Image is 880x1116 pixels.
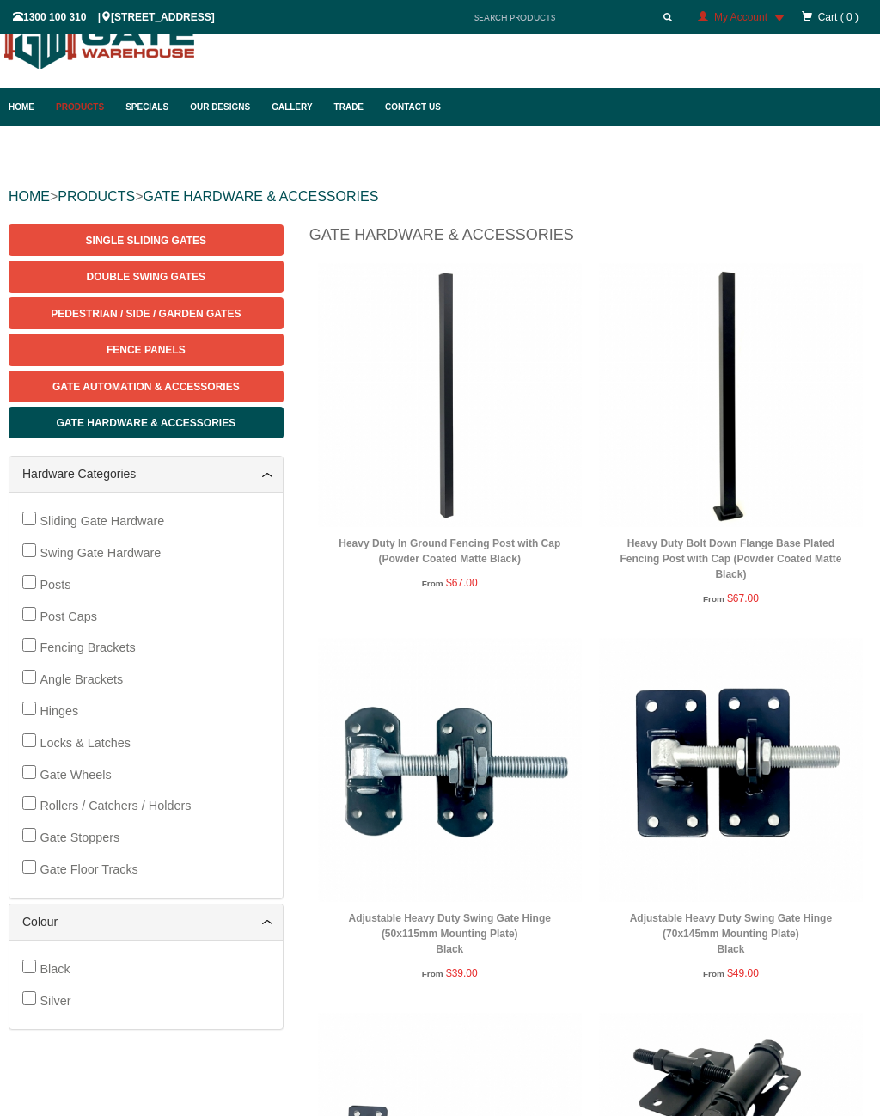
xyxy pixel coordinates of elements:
a: GATE HARDWARE & ACCESSORIES [143,189,378,204]
h1: Gate Hardware & Accessories [309,224,871,254]
a: Our Designs [181,88,263,126]
a: Home [9,88,47,126]
span: Gate Floor Tracks [40,862,137,876]
span: Single Sliding Gates [86,235,206,247]
span: Black [40,962,70,976]
a: Gate Automation & Accessories [9,371,284,402]
a: Hardware Categories [22,465,270,483]
a: Gallery [263,88,325,126]
a: PRODUCTS [58,189,135,204]
span: From [422,579,443,588]
img: Adjustable Heavy Duty Swing Gate Hinge (70x145mm Mounting Plate) - Black - Gate Warehouse [599,638,863,902]
span: From [422,969,443,978]
span: Posts [40,578,70,592]
img: Adjustable Heavy Duty Swing Gate Hinge (50x115mm Mounting Plate) - Black - Gate Warehouse [318,638,582,902]
span: $67.00 [727,592,759,604]
a: Single Sliding Gates [9,224,284,256]
span: Silver [40,994,70,1008]
span: My Account [714,11,767,23]
span: Fence Panels [107,344,186,356]
a: Adjustable Heavy Duty Swing Gate Hinge (50x115mm Mounting Plate)Black [349,912,551,955]
span: Hinges [40,704,78,718]
a: Colour [22,913,270,931]
span: From [703,969,724,978]
span: Gate Stoppers [40,831,119,844]
a: Double Swing Gates [9,261,284,292]
span: Double Swing Gates [87,271,205,283]
span: Gate Automation & Accessories [52,381,240,393]
a: Specials [117,88,181,126]
span: $49.00 [727,967,759,979]
a: HOME [9,189,50,204]
img: Heavy Duty In Ground Fencing Post with Cap (Powder Coated Matte Black) - Gate Warehouse [318,263,582,527]
a: Heavy Duty Bolt Down Flange Base Plated Fencing Post with Cap (Powder Coated Matte Black) [620,537,841,580]
span: Locks & Latches [40,736,131,750]
a: Contact Us [376,88,441,126]
a: Gate Hardware & Accessories [9,407,284,438]
span: From [703,594,724,604]
span: Sliding Gate Hardware [40,514,164,528]
span: Gate Wheels [40,768,111,782]
span: $39.00 [446,967,478,979]
span: 1300 100 310 | [STREET_ADDRESS] [13,11,215,23]
input: SEARCH PRODUCTS [466,7,657,28]
span: Rollers / Catchers / Holders [40,799,191,812]
a: Products [47,88,117,126]
img: Heavy Duty Bolt Down Flange Base Plated Fencing Post with Cap (Powder Coated Matte Black) - Gate ... [599,263,863,527]
a: Adjustable Heavy Duty Swing Gate Hinge (70x145mm Mounting Plate)Black [630,912,832,955]
span: Swing Gate Hardware [40,546,161,560]
span: Post Caps [40,610,96,623]
div: > > [9,169,871,224]
a: Trade [326,88,376,126]
span: Cart ( 0 ) [818,11,859,23]
span: $67.00 [446,577,478,589]
span: Pedestrian / Side / Garden Gates [51,308,241,320]
a: Fence Panels [9,334,284,365]
a: Heavy Duty In Ground Fencing Post with Cap (Powder Coated Matte Black) [339,537,560,565]
span: Gate Hardware & Accessories [56,417,235,429]
span: Angle Brackets [40,672,123,686]
span: Fencing Brackets [40,641,135,654]
a: Pedestrian / Side / Garden Gates [9,297,284,329]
